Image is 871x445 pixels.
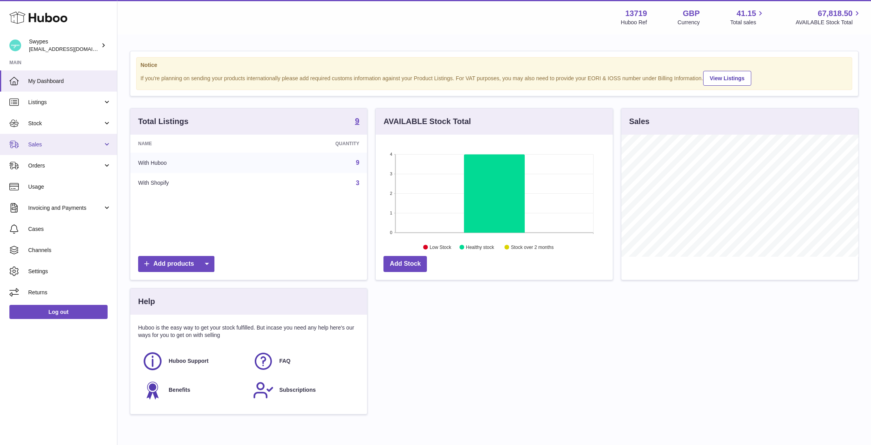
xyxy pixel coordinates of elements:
[279,357,291,365] span: FAQ
[28,141,103,148] span: Sales
[9,305,108,319] a: Log out
[28,120,103,127] span: Stock
[466,245,495,250] text: Healthy stock
[258,135,367,153] th: Quantity
[355,117,359,126] a: 9
[169,386,190,394] span: Benefits
[138,116,189,127] h3: Total Listings
[625,8,647,19] strong: 13719
[142,351,245,372] a: Huboo Support
[795,19,862,26] span: AVAILABLE Stock Total
[28,268,111,275] span: Settings
[736,8,756,19] span: 41.15
[28,77,111,85] span: My Dashboard
[28,289,111,296] span: Returns
[511,245,554,250] text: Stock over 2 months
[253,380,356,401] a: Subscriptions
[140,70,848,86] div: If you're planning on sending your products internationally please add required customs informati...
[138,324,359,339] p: Huboo is the easy way to get your stock fulfilled. But incase you need any help here's our ways f...
[9,40,21,51] img: hello@swypes.co.uk
[138,256,214,272] a: Add products
[28,162,103,169] span: Orders
[355,117,359,125] strong: 9
[169,357,209,365] span: Huboo Support
[29,46,115,52] span: [EMAIL_ADDRESS][DOMAIN_NAME]
[390,230,392,235] text: 0
[130,135,258,153] th: Name
[390,171,392,176] text: 3
[383,116,471,127] h3: AVAILABLE Stock Total
[130,153,258,173] td: With Huboo
[678,19,700,26] div: Currency
[140,61,848,69] strong: Notice
[28,247,111,254] span: Channels
[730,19,765,26] span: Total sales
[390,211,392,215] text: 1
[390,191,392,196] text: 2
[279,386,316,394] span: Subscriptions
[138,296,155,307] h3: Help
[142,380,245,401] a: Benefits
[795,8,862,26] a: 67,818.50 AVAILABLE Stock Total
[253,351,356,372] a: FAQ
[683,8,700,19] strong: GBP
[28,183,111,191] span: Usage
[356,180,359,186] a: 3
[383,256,427,272] a: Add Stock
[629,116,650,127] h3: Sales
[703,71,751,86] a: View Listings
[28,225,111,233] span: Cases
[28,204,103,212] span: Invoicing and Payments
[28,99,103,106] span: Listings
[356,159,359,166] a: 9
[818,8,853,19] span: 67,818.50
[430,245,452,250] text: Low Stock
[730,8,765,26] a: 41.15 Total sales
[29,38,99,53] div: Swypes
[621,19,647,26] div: Huboo Ref
[130,173,258,193] td: With Shopify
[390,152,392,157] text: 4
